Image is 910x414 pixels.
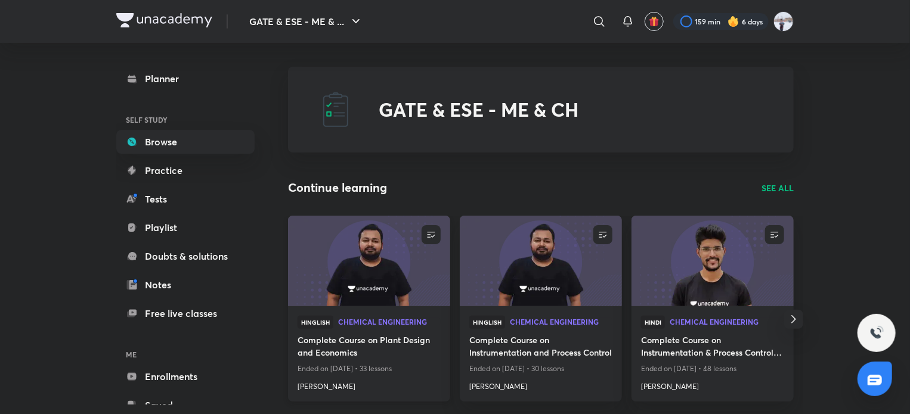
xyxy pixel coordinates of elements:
[116,273,255,297] a: Notes
[116,365,255,388] a: Enrollments
[641,316,665,329] span: Hindi
[338,318,441,325] span: Chemical Engineering
[641,361,784,376] p: Ended on [DATE] • 48 lessons
[116,216,255,239] a: Playlist
[116,187,255,211] a: Tests
[298,334,441,361] a: Complete Course on Plant Design and Economics
[298,376,441,392] a: [PERSON_NAME]
[298,316,333,329] span: Hinglish
[510,318,612,326] a: Chemical Engineering
[649,16,660,27] img: avatar
[338,318,441,326] a: Chemical Engineering
[469,376,612,392] a: [PERSON_NAME]
[242,10,370,33] button: GATE & ESE - ME & ...
[469,316,505,329] span: Hinglish
[116,13,212,27] img: Company Logo
[510,318,612,325] span: Chemical Engineering
[869,326,884,340] img: ttu
[641,334,784,361] a: Complete Course on Instrumentation & Process Control for GATE 2026/27
[317,91,355,129] img: GATE & ESE - ME & CH
[286,214,451,307] img: new-thumbnail
[116,344,255,365] h6: ME
[670,318,784,325] span: Chemical Engineering
[116,130,255,154] a: Browse
[728,15,739,27] img: streak
[762,182,794,194] a: SEE ALL
[116,158,255,182] a: Practice
[116,67,255,91] a: Planner
[469,334,612,361] a: Complete Course on Instrumentation and Process Control
[298,361,441,376] p: Ended on [DATE] • 33 lessons
[632,216,794,306] a: new-thumbnail
[460,216,622,306] a: new-thumbnail
[773,11,794,32] img: Nikhil
[116,244,255,268] a: Doubts & solutions
[288,216,450,306] a: new-thumbnail
[116,301,255,325] a: Free live classes
[116,110,255,130] h6: SELF STUDY
[379,98,578,121] h2: GATE & ESE - ME & CH
[645,12,664,31] button: avatar
[641,376,784,392] a: [PERSON_NAME]
[288,179,387,197] h2: Continue learning
[116,13,212,30] a: Company Logo
[469,361,612,376] p: Ended on [DATE] • 30 lessons
[458,214,623,307] img: new-thumbnail
[630,214,795,307] img: new-thumbnail
[670,318,784,326] a: Chemical Engineering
